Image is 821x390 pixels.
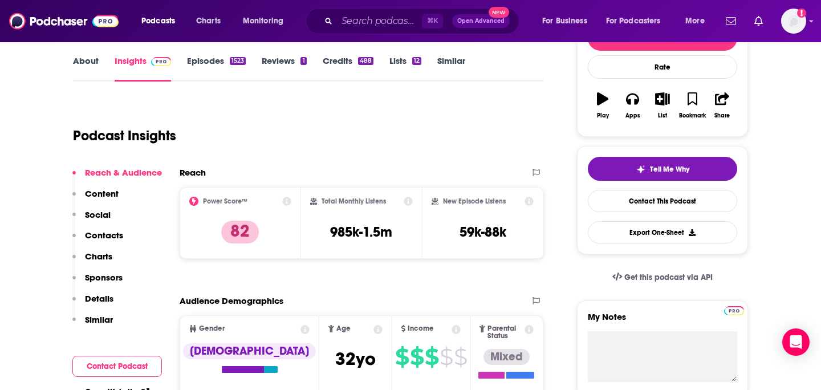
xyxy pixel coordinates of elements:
[679,112,706,119] div: Bookmark
[199,325,225,332] span: Gender
[750,11,767,31] a: Show notifications dropdown
[183,343,316,359] div: [DEMOGRAPHIC_DATA]
[714,112,730,119] div: Share
[337,12,422,30] input: Search podcasts, credits, & more...
[336,325,351,332] span: Age
[437,55,465,82] a: Similar
[410,348,424,366] span: $
[721,11,741,31] a: Show notifications dropdown
[73,127,176,144] h1: Podcast Insights
[85,209,111,220] p: Social
[588,85,617,126] button: Play
[603,263,722,291] a: Get this podcast via API
[617,85,647,126] button: Apps
[408,325,434,332] span: Income
[85,230,123,241] p: Contacts
[262,55,306,82] a: Reviews1
[588,157,737,181] button: tell me why sparkleTell Me Why
[724,304,744,315] a: Pro website
[685,13,705,29] span: More
[85,188,119,199] p: Content
[425,348,438,366] span: $
[658,112,667,119] div: List
[597,112,609,119] div: Play
[189,12,227,30] a: Charts
[85,314,113,325] p: Similar
[72,209,111,230] button: Social
[781,9,806,34] button: Show profile menu
[782,328,810,356] div: Open Intercom Messenger
[677,85,707,126] button: Bookmark
[677,12,719,30] button: open menu
[534,12,601,30] button: open menu
[797,9,806,18] svg: Add a profile image
[72,356,162,377] button: Contact Podcast
[454,348,467,366] span: $
[588,190,737,212] a: Contact This Podcast
[412,57,421,65] div: 12
[452,14,510,28] button: Open AdvancedNew
[323,55,373,82] a: Credits488
[180,167,206,178] h2: Reach
[395,348,409,366] span: $
[460,224,506,241] h3: 59k-88k
[85,293,113,304] p: Details
[599,12,677,30] button: open menu
[230,57,246,65] div: 1523
[322,197,386,205] h2: Total Monthly Listens
[483,349,530,365] div: Mixed
[72,251,112,272] button: Charts
[588,55,737,79] div: Rate
[636,165,645,174] img: tell me why sparkle
[457,18,505,24] span: Open Advanced
[335,348,376,370] span: 32 yo
[85,167,162,178] p: Reach & Audience
[489,7,509,18] span: New
[300,57,306,65] div: 1
[72,188,119,209] button: Content
[781,9,806,34] img: User Profile
[625,112,640,119] div: Apps
[708,85,737,126] button: Share
[781,9,806,34] span: Logged in as dkcmediatechnyc
[542,13,587,29] span: For Business
[724,306,744,315] img: Podchaser Pro
[648,85,677,126] button: List
[316,8,530,34] div: Search podcasts, credits, & more...
[9,10,119,32] img: Podchaser - Follow, Share and Rate Podcasts
[588,221,737,243] button: Export One-Sheet
[624,273,713,282] span: Get this podcast via API
[389,55,421,82] a: Lists12
[203,197,247,205] h2: Power Score™
[180,295,283,306] h2: Audience Demographics
[72,314,113,335] button: Similar
[72,167,162,188] button: Reach & Audience
[187,55,246,82] a: Episodes1523
[133,12,190,30] button: open menu
[487,325,523,340] span: Parental Status
[72,293,113,314] button: Details
[115,55,171,82] a: InsightsPodchaser Pro
[85,272,123,283] p: Sponsors
[330,224,392,241] h3: 985k-1.5m
[606,13,661,29] span: For Podcasters
[440,348,453,366] span: $
[243,13,283,29] span: Monitoring
[73,55,99,82] a: About
[196,13,221,29] span: Charts
[443,197,506,205] h2: New Episode Listens
[221,221,259,243] p: 82
[72,272,123,293] button: Sponsors
[588,311,737,331] label: My Notes
[72,230,123,251] button: Contacts
[235,12,298,30] button: open menu
[85,251,112,262] p: Charts
[422,14,443,29] span: ⌘ K
[151,57,171,66] img: Podchaser Pro
[358,57,373,65] div: 488
[650,165,689,174] span: Tell Me Why
[141,13,175,29] span: Podcasts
